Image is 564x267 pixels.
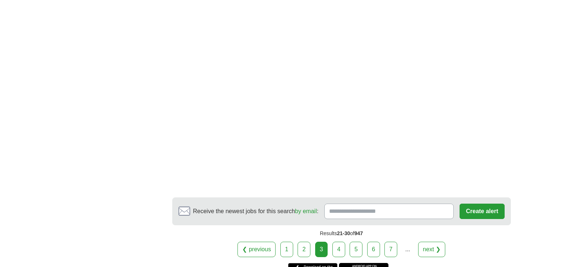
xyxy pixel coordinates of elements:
div: 3 [315,242,328,257]
a: 7 [384,242,397,257]
a: by email [295,208,317,214]
span: 21-30 [337,230,350,236]
span: Receive the newest jobs for this search : [193,207,318,216]
a: ❮ previous [237,242,276,257]
a: 5 [350,242,362,257]
a: 2 [298,242,310,257]
a: next ❯ [418,242,445,257]
div: Results of [172,225,511,242]
div: ... [400,242,415,257]
span: 947 [354,230,363,236]
a: 4 [332,242,345,257]
a: 6 [367,242,380,257]
a: 1 [280,242,293,257]
button: Create alert [460,204,504,219]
